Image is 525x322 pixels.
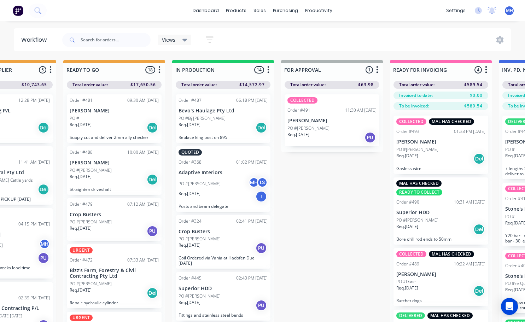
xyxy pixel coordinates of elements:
[236,97,268,104] div: 05:18 PM [DATE]
[179,229,268,235] p: Crop Busters
[454,261,485,267] div: 10:22 AM [DATE]
[464,103,483,109] span: $589.54
[501,298,518,315] div: Open Intercom Messenger
[179,236,221,242] p: PO #[PERSON_NAME]
[506,7,513,14] span: MH
[70,212,159,218] p: Crop Busters
[72,82,108,88] span: Total order value:
[429,118,474,125] div: MAL HAS CHECKED
[396,312,425,319] div: DELIVERED
[393,116,488,174] div: COLLECTEDMAL HAS CHECKEDOrder #49301:38 PM [DATE][PERSON_NAME]PO #[PERSON_NAME]Req.[DATE]DelGasle...
[179,170,268,176] p: Adaptive Interiors
[70,257,93,263] div: Order #472
[176,146,270,212] div: QUOTEDOrder #36801:02 PM [DATE]Adaptive InteriorsPO #[PERSON_NAME]MHLSReq.[DATE]IPosts and beam d...
[396,279,416,285] p: PO #Dane
[473,153,485,164] div: Del
[250,5,269,16] div: sales
[21,36,50,44] div: Workflow
[427,312,473,319] div: MAL HAS CHECKED
[70,149,93,156] div: Order #488
[454,128,485,135] div: 01:38 PM [DATE]
[256,122,267,133] div: Del
[396,153,418,159] p: Req. [DATE]
[179,299,200,306] p: Req. [DATE]
[70,135,159,140] p: Supply cut and deliver 2mm ally checker
[179,159,202,165] div: Order #368
[287,97,317,104] div: COLLECTED
[176,94,270,143] div: Order #48705:18 PM [DATE]Bevo's Haulage Pty LtdPO #Bj [PERSON_NAME]Req.[DATE]DelReplace king post...
[130,82,156,88] span: $17,650.56
[345,107,377,113] div: 11:30 AM [DATE]
[162,36,175,43] span: Views
[127,149,159,156] div: 10:00 AM [DATE]
[396,128,419,135] div: Order #493
[396,210,485,216] p: Superior HDD
[179,149,202,156] div: QUOTED
[396,180,442,187] div: MAL HAS CHECKED
[179,122,200,128] p: Req. [DATE]
[70,201,93,207] div: Order #479
[396,223,418,230] p: Req. [DATE]
[396,166,485,171] p: Gasless wire
[287,131,309,138] p: Req. [DATE]
[147,287,158,299] div: Del
[464,82,483,88] span: $589.54
[70,167,112,174] p: PO #[PERSON_NAME]
[443,5,469,16] div: settings
[290,82,326,88] span: Total order value:
[393,248,488,306] div: COLLECTEDMAL HAS CHECKEDOrder #48910:22 AM [DATE][PERSON_NAME]PO #DaneReq.[DATE]DelRatchet dogs
[473,224,485,235] div: Del
[256,191,267,202] div: I
[505,146,515,153] p: PO #
[147,226,158,237] div: PU
[256,242,267,254] div: PU
[429,251,474,257] div: MAL HAS CHECKED
[473,285,485,297] div: Del
[67,146,162,195] div: Order #48810:00 AM [DATE][PERSON_NAME]PO #[PERSON_NAME]Req.[DATE]DelStraighten driveshaft
[70,315,93,321] div: URGENT
[70,219,112,225] p: PO #[PERSON_NAME]
[18,159,50,165] div: 11:41 AM [DATE]
[70,115,79,122] p: PO #
[399,82,434,88] span: Total order value:
[364,132,376,143] div: PU
[179,275,202,281] div: Order #445
[179,293,221,299] p: PO #[PERSON_NAME]
[287,125,329,131] p: PO #[PERSON_NAME]
[70,187,159,192] p: Straighten driveshaft
[396,261,419,267] div: Order #489
[179,242,200,248] p: Req. [DATE]
[236,275,268,281] div: 02:43 PM [DATE]
[179,135,268,140] p: Replace king post on 895
[396,251,426,257] div: COLLECTED
[67,94,162,143] div: Order #48109:30 AM [DATE][PERSON_NAME]PO #Req.[DATE]DelSupply cut and deliver 2mm ally checker
[236,218,268,224] div: 02:41 PM [DATE]
[127,201,159,207] div: 07:12 AM [DATE]
[70,281,112,287] p: PO #[PERSON_NAME]
[70,122,92,128] p: Req. [DATE]
[285,94,379,146] div: COLLECTEDOrder #49111:30 AM [DATE][PERSON_NAME]PO #[PERSON_NAME]Req.[DATE]PU
[67,198,162,241] div: Order #47907:12 AM [DATE]Crop BustersPO #[PERSON_NAME]Req.[DATE]PU
[81,33,151,47] input: Search for orders...
[179,115,226,122] p: PO #Bj [PERSON_NAME]
[399,92,433,99] span: Invoiced to date:
[239,82,265,88] span: $14,572.97
[70,174,92,180] p: Req. [DATE]
[393,177,488,245] div: MAL HAS CHECKEDREADY TO COLLECTOrder #49010:31 AM [DATE]Superior HDDPO #[PERSON_NAME]Req.[DATE]De...
[18,295,50,301] div: 02:39 PM [DATE]
[396,118,426,125] div: COLLECTED
[67,244,162,309] div: URGENTOrder #47207:33 AM [DATE]Bizz's Farm, Forestry & Civil Contracting Pty LtdPO #[PERSON_NAME]...
[179,181,221,187] p: PO #[PERSON_NAME]
[22,82,47,88] span: $10,743.65
[396,271,485,277] p: [PERSON_NAME]
[396,199,419,205] div: Order #490
[147,174,158,185] div: Del
[179,191,200,197] p: Req. [DATE]
[396,139,485,145] p: [PERSON_NAME]
[18,97,50,104] div: 12:28 PM [DATE]
[147,122,158,133] div: Del
[127,257,159,263] div: 07:33 AM [DATE]
[179,108,268,114] p: Bevo's Haulage Pty Ltd
[70,97,93,104] div: Order #481
[70,108,159,114] p: [PERSON_NAME]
